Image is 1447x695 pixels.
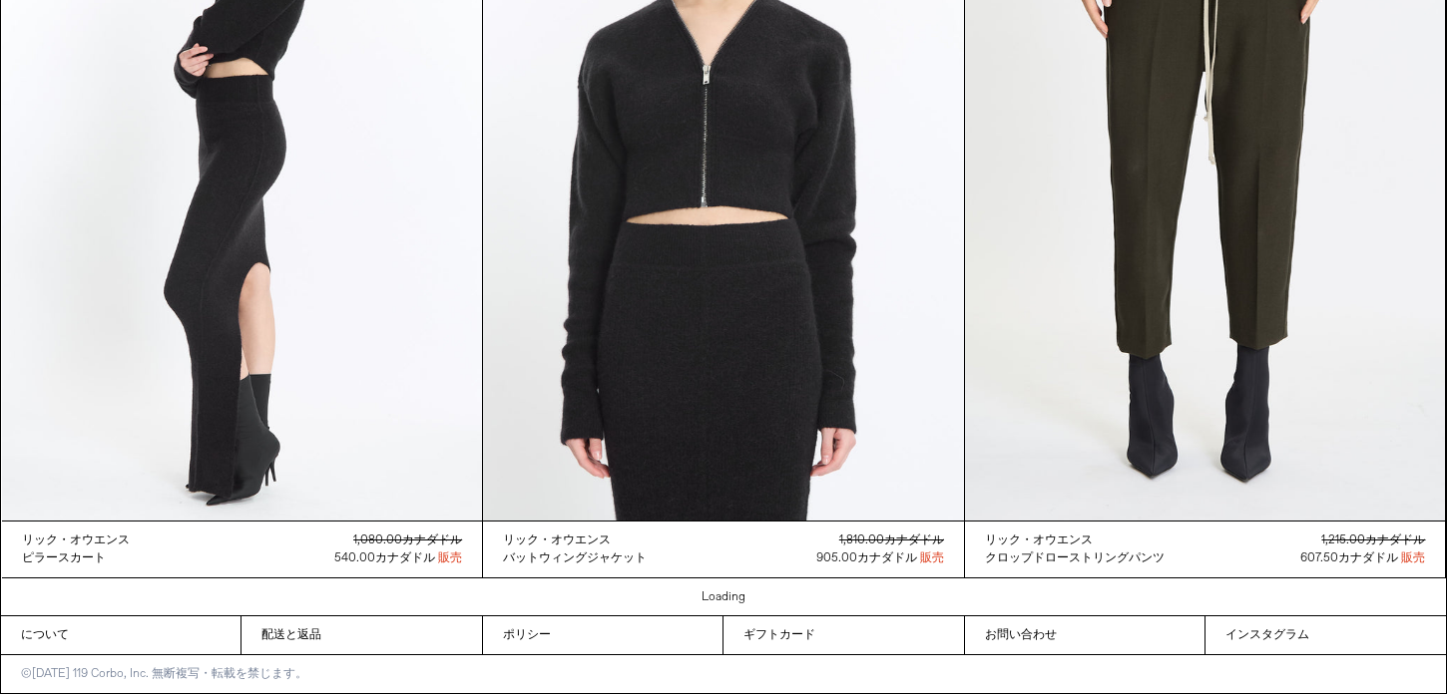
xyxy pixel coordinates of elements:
font: バットウィングジャケット [503,550,647,566]
font: クロップドローストリングパンツ [985,550,1165,566]
font: リック・オウエンス [22,532,130,548]
a: リック・オウエンス [985,531,1165,549]
a: について [1,616,241,654]
font: 607.50カナダドル [1300,550,1398,566]
a: リック・オウエンス [22,531,130,549]
font: ギフトカード [743,627,815,643]
a: リック・オウエンス [503,531,647,549]
font: 販売 [438,550,462,566]
font: ©[DATE] 119 Corbo, Inc. 無断複写・転載を禁じます。 [21,666,307,682]
a: Loading [702,589,745,605]
font: 1,080.00カナダドル [353,532,462,548]
font: 1,215.00カナダドル [1321,532,1425,548]
font: について [21,627,69,643]
font: 配送と返品 [261,627,321,643]
font: 1,810.00カナダドル [839,532,944,548]
font: リック・オウエンス [985,532,1093,548]
font: お問い合わせ [985,627,1057,643]
font: ポリシー [503,627,551,643]
a: ポリシー [483,616,723,654]
a: 配送と返品 [241,616,481,654]
a: バットウィングジャケット [503,549,647,567]
font: ピラースカート [22,550,106,566]
a: お問い合わせ [965,616,1205,654]
a: インスタグラム [1206,616,1446,654]
a: クロップドローストリングパンツ [985,549,1165,567]
font: 販売 [920,550,944,566]
a: ギフトカード [723,616,963,654]
font: 905.00カナダドル [816,550,917,566]
font: インスタグラム [1225,627,1309,643]
font: リック・オウエンス [503,532,611,548]
font: 540.00カナダドル [334,550,435,566]
a: ピラースカート [22,549,130,567]
font: 販売 [1401,550,1425,566]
